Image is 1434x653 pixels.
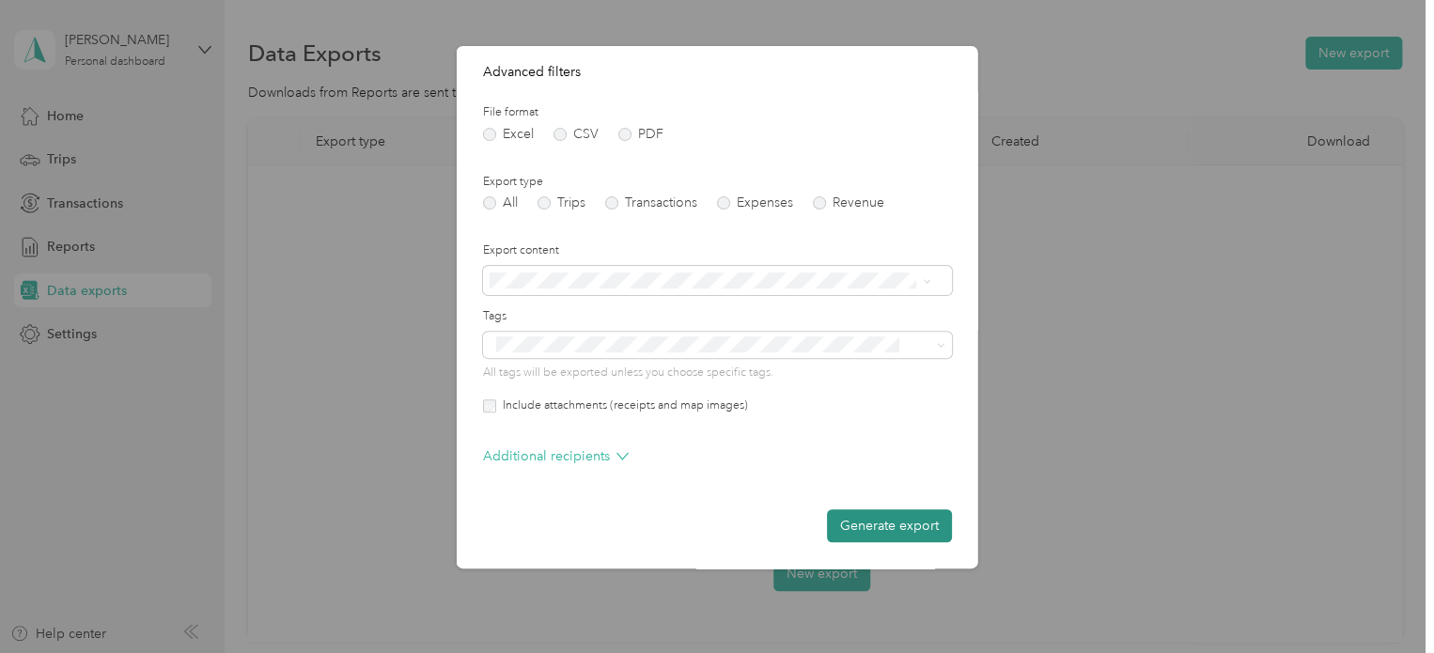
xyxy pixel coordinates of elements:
[717,196,793,210] label: Expenses
[553,128,599,141] label: CSV
[483,446,629,466] p: Additional recipients
[483,196,518,210] label: All
[483,128,534,141] label: Excel
[483,174,952,191] label: Export type
[813,196,884,210] label: Revenue
[605,196,697,210] label: Transactions
[483,104,952,121] label: File format
[483,62,952,82] p: Advanced filters
[827,509,952,542] button: Generate export
[483,308,952,325] label: Tags
[1329,548,1434,653] iframe: Everlance-gr Chat Button Frame
[618,128,663,141] label: PDF
[483,242,952,259] label: Export content
[496,397,748,414] label: Include attachments (receipts and map images)
[538,196,585,210] label: Trips
[483,365,952,381] p: All tags will be exported unless you choose specific tags.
